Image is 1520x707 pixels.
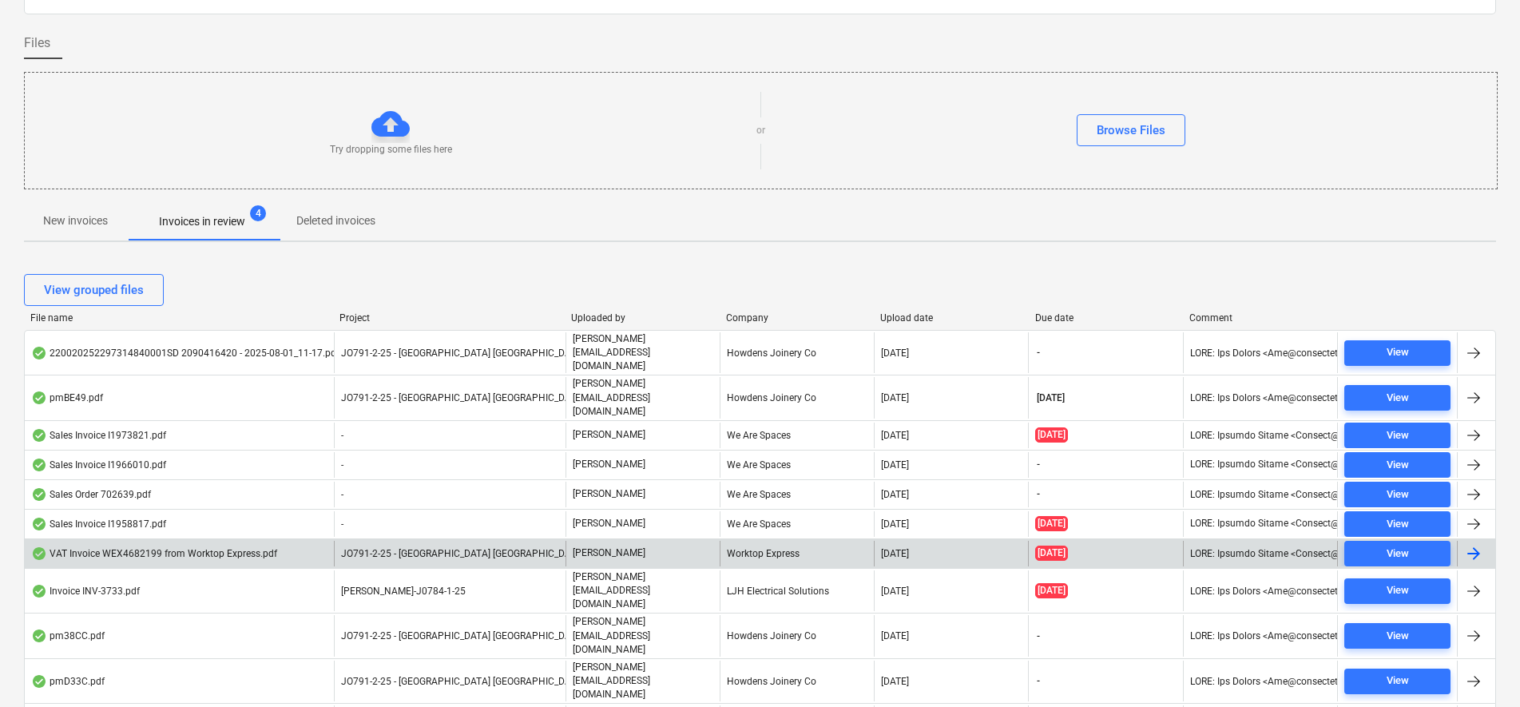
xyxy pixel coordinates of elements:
span: JO791-2-25 - Middlemarch Coventry [341,676,585,687]
p: [PERSON_NAME][EMAIL_ADDRESS][DOMAIN_NAME] [573,377,713,418]
div: LJH Electrical Solutions [720,570,874,611]
p: [PERSON_NAME][EMAIL_ADDRESS][DOMAIN_NAME] [573,615,713,656]
button: Browse Files [1077,114,1185,146]
div: View [1387,344,1409,362]
div: OCR finished [31,547,47,560]
span: - [341,459,343,471]
button: View [1344,482,1451,507]
div: Sales Invoice I1958817.pdf [31,518,166,530]
div: Comment [1189,312,1331,324]
div: OCR finished [31,585,47,598]
div: Howdens Joinery Co [720,332,874,373]
p: Invoices in review [159,213,245,230]
div: Howdens Joinery Co [720,661,874,701]
iframe: Chat Widget [1440,630,1520,707]
button: View [1344,511,1451,537]
div: Worktop Express [720,541,874,566]
span: Wizu York-J0784-1-25 [341,586,466,597]
div: 220020252297314840001SD 2090416420 - 2025-08-01_11-17.pdf [31,347,339,359]
span: - [1035,630,1042,643]
div: Due date [1035,312,1177,324]
span: [DATE] [1035,427,1068,443]
div: Invoice INV-3733.pdf [31,585,140,598]
button: View [1344,452,1451,478]
div: Upload date [880,312,1022,324]
div: Browse Files [1097,120,1165,141]
div: OCR finished [31,347,47,359]
span: [DATE] [1035,391,1066,405]
div: [DATE] [881,548,909,559]
div: Project [339,312,558,324]
span: [DATE] [1035,546,1068,561]
span: - [1035,346,1042,359]
div: pmD33C.pdf [31,675,105,688]
span: - [341,430,343,441]
div: View [1387,427,1409,445]
p: [PERSON_NAME][EMAIL_ADDRESS][DOMAIN_NAME] [573,570,713,611]
button: View [1344,623,1451,649]
div: View [1387,672,1409,690]
div: We Are Spaces [720,452,874,478]
div: OCR finished [31,675,47,688]
div: OCR finished [31,391,47,404]
div: OCR finished [31,488,47,501]
div: [DATE] [881,348,909,359]
div: VAT Invoice WEX4682199 from Worktop Express.pdf [31,547,277,560]
div: File name [30,312,327,324]
div: View [1387,582,1409,600]
span: JO791-2-25 - Middlemarch Coventry [341,348,585,359]
p: [PERSON_NAME][EMAIL_ADDRESS][DOMAIN_NAME] [573,332,713,373]
div: View [1387,456,1409,475]
button: View [1344,423,1451,448]
div: Sales Invoice I1966010.pdf [31,459,166,471]
div: [DATE] [881,430,909,441]
button: View [1344,541,1451,566]
div: [DATE] [881,489,909,500]
span: - [1035,487,1042,501]
div: We Are Spaces [720,482,874,507]
p: [PERSON_NAME] [573,517,645,530]
div: [DATE] [881,518,909,530]
div: Howdens Joinery Co [720,615,874,656]
span: - [1035,458,1042,471]
div: [DATE] [881,676,909,687]
button: View [1344,669,1451,694]
span: JO791-2-25 - Middlemarch Coventry [341,548,585,559]
div: View [1387,515,1409,534]
div: [DATE] [881,459,909,471]
div: View grouped files [44,280,144,300]
div: Sales Order 702639.pdf [31,488,151,501]
div: View [1387,627,1409,645]
span: [DATE] [1035,516,1068,531]
div: [DATE] [881,392,909,403]
p: or [756,124,765,137]
div: Try dropping some files hereorBrowse Files [24,72,1498,189]
span: 4 [250,205,266,221]
p: [PERSON_NAME][EMAIL_ADDRESS][DOMAIN_NAME] [573,661,713,701]
div: OCR finished [31,459,47,471]
div: Company [726,312,868,324]
div: View [1387,486,1409,504]
div: OCR finished [31,630,47,642]
p: [PERSON_NAME] [573,546,645,560]
p: [PERSON_NAME] [573,458,645,471]
div: View [1387,389,1409,407]
span: JO791-2-25 - Middlemarch Coventry [341,630,585,641]
span: - [341,489,343,500]
div: View [1387,545,1409,563]
div: OCR finished [31,518,47,530]
button: View [1344,340,1451,366]
div: We Are Spaces [720,423,874,448]
div: Sales Invoice I1973821.pdf [31,429,166,442]
div: Uploaded by [571,312,713,324]
div: pm38CC.pdf [31,630,105,642]
div: Howdens Joinery Co [720,377,874,418]
div: We Are Spaces [720,511,874,537]
div: OCR finished [31,429,47,442]
button: View [1344,578,1451,604]
span: - [341,518,343,530]
p: Try dropping some files here [330,143,452,157]
button: View grouped files [24,274,164,306]
div: [DATE] [881,586,909,597]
